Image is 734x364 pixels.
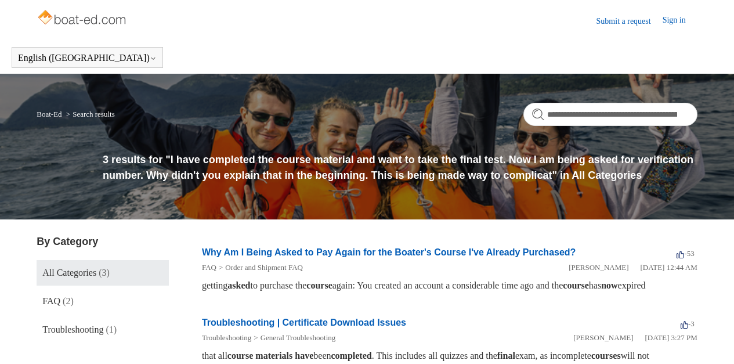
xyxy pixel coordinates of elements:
[261,333,336,342] a: General Troubleshooting
[596,15,663,27] a: Submit a request
[677,249,694,258] span: -53
[63,296,74,306] span: (2)
[103,152,697,183] h1: 3 results for "I have completed the course material and want to take the final test. Now I am bei...
[37,110,64,118] li: Boat-Ed
[497,351,515,361] em: final
[202,349,697,363] div: that all been . This includes all quizzes and the exam, as incomplete will not
[37,7,129,30] img: Boat-Ed Help Center home page
[225,263,303,272] a: Order and Shipment FAQ
[573,332,633,344] li: [PERSON_NAME]
[37,289,169,314] a: FAQ (2)
[216,262,303,273] li: Order and Shipment FAQ
[202,333,251,342] a: Troubleshooting
[563,280,588,290] em: course
[295,351,313,361] em: have
[202,318,406,327] a: Troubleshooting | Certificate Download Issues
[251,332,335,344] li: General Troubleshooting
[42,325,103,334] span: Troubleshooting
[227,351,253,361] em: course
[601,280,617,290] em: now
[37,317,169,343] a: Troubleshooting (1)
[202,263,216,272] a: FAQ
[569,262,628,273] li: [PERSON_NAME]
[331,351,371,361] em: completed
[591,351,621,361] em: courses
[306,280,332,290] em: course
[37,260,169,286] a: All Categories (3)
[37,234,169,250] h3: By Category
[681,319,695,328] span: -3
[99,268,110,277] span: (3)
[42,296,60,306] span: FAQ
[64,110,115,118] li: Search results
[202,247,576,257] a: Why Am I Being Asked to Pay Again for the Boater's Course I've Already Purchased?
[523,103,697,126] input: Search
[255,351,292,361] em: materials
[202,332,251,344] li: Troubleshooting
[106,325,117,334] span: (1)
[42,268,96,277] span: All Categories
[202,262,216,273] li: FAQ
[645,333,697,342] time: 01/05/2024, 15:27
[202,279,697,293] div: getting to purchase the again: You created an account a considerable time ago and the has expired
[663,14,697,28] a: Sign in
[227,280,250,290] em: asked
[37,110,62,118] a: Boat-Ed
[641,263,697,272] time: 03/16/2022, 00:44
[18,53,157,63] button: English ([GEOGRAPHIC_DATA])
